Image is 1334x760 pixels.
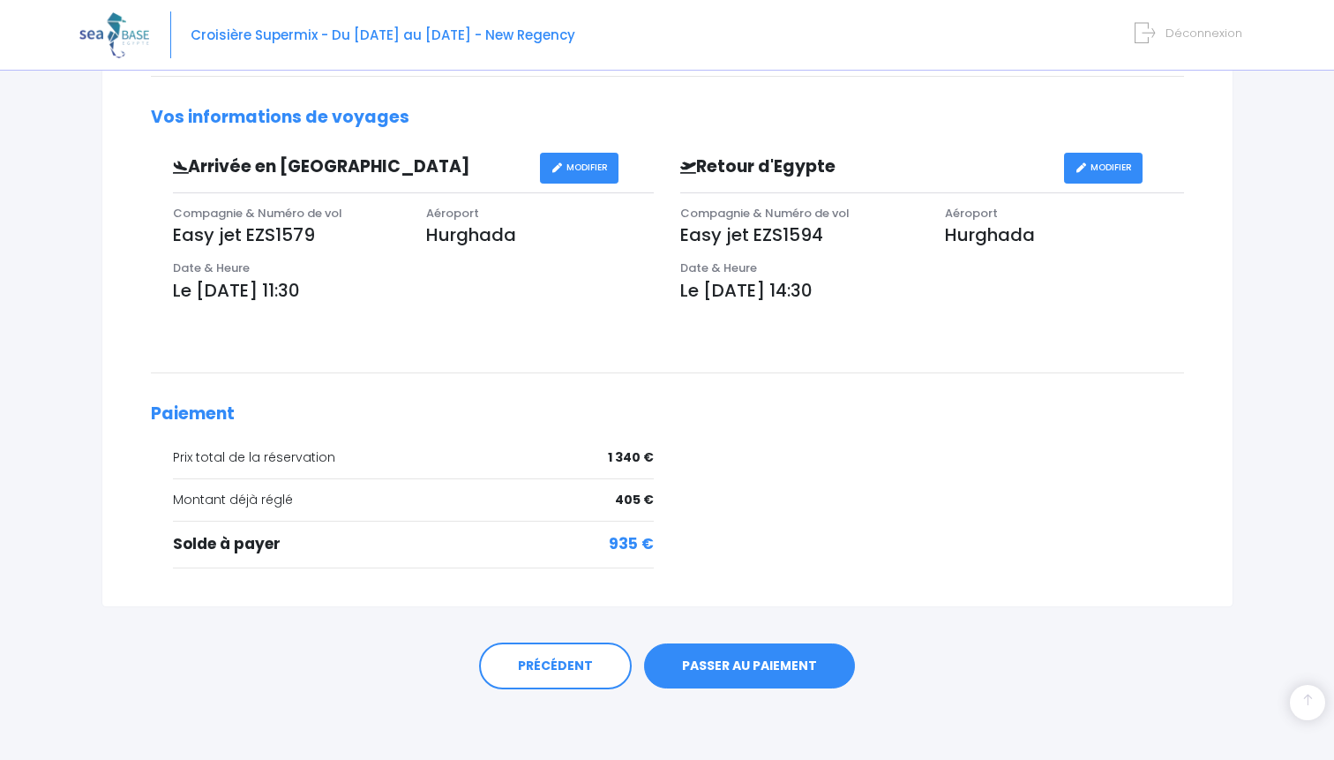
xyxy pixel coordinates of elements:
div: Prix total de la réservation [173,448,655,467]
div: Montant déjà réglé [173,491,655,509]
span: 935 € [609,533,654,556]
p: Le [DATE] 11:30 [173,277,655,304]
a: PRÉCÉDENT [479,643,632,690]
a: MODIFIER [540,153,618,184]
span: Date & Heure [680,260,757,276]
span: Compagnie & Numéro de vol [680,205,850,222]
span: Croisière Supermix - Du [DATE] au [DATE] - New Regency [191,26,575,44]
span: 405 € [615,491,654,509]
div: Solde à payer [173,533,655,556]
span: Déconnexion [1165,25,1242,41]
h2: Paiement [151,404,1184,425]
p: Easy jet EZS1594 [680,222,918,248]
h2: Vos informations de voyages [151,108,1184,128]
p: Hurghada [945,222,1183,248]
span: Aéroport [426,205,479,222]
h3: Retour d'Egypte [667,157,1064,177]
p: Le [DATE] 14:30 [680,277,1184,304]
p: Hurghada [426,222,654,248]
a: PASSER AU PAIEMENT [644,643,855,689]
h3: Arrivée en [GEOGRAPHIC_DATA] [160,157,541,177]
a: MODIFIER [1064,153,1143,184]
span: Date & Heure [173,260,250,276]
p: Easy jet EZS1579 [173,222,401,248]
span: Compagnie & Numéro de vol [173,205,342,222]
span: Aéroport [945,205,998,222]
span: 1 340 € [608,448,654,467]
